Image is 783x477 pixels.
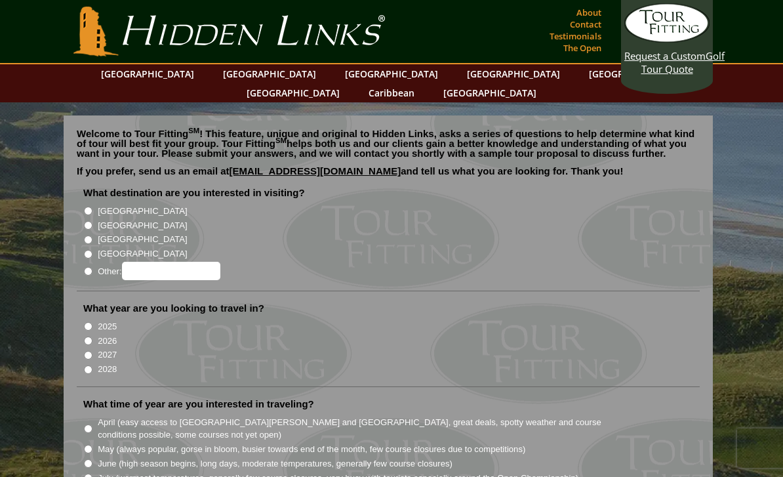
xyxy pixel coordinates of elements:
label: 2028 [98,363,117,376]
a: [GEOGRAPHIC_DATA] [94,64,201,83]
input: Other: [122,262,220,280]
a: [GEOGRAPHIC_DATA] [338,64,445,83]
label: [GEOGRAPHIC_DATA] [98,219,187,232]
a: Contact [567,15,605,33]
sup: SM [188,127,199,135]
label: [GEOGRAPHIC_DATA] [98,205,187,218]
a: Request a CustomGolf Tour Quote [624,3,710,75]
label: May (always popular, gorse in bloom, busier towards end of the month, few course closures due to ... [98,443,525,456]
label: June (high season begins, long days, moderate temperatures, generally few course closures) [98,457,452,470]
a: The Open [560,39,605,57]
a: [EMAIL_ADDRESS][DOMAIN_NAME] [230,165,401,176]
label: What time of year are you interested in traveling? [83,398,314,411]
span: Request a Custom [624,49,706,62]
a: [GEOGRAPHIC_DATA] [460,64,567,83]
p: Welcome to Tour Fitting ! This feature, unique and original to Hidden Links, asks a series of que... [77,129,700,158]
label: [GEOGRAPHIC_DATA] [98,233,187,246]
a: [GEOGRAPHIC_DATA] [216,64,323,83]
a: Testimonials [546,27,605,45]
a: Caribbean [362,83,421,102]
p: If you prefer, send us an email at and tell us what you are looking for. Thank you! [77,166,700,186]
label: 2026 [98,335,117,348]
label: What destination are you interested in visiting? [83,186,305,199]
label: Other: [98,262,220,280]
a: [GEOGRAPHIC_DATA] [437,83,543,102]
sup: SM [275,136,287,144]
label: What year are you looking to travel in? [83,302,264,315]
label: April (easy access to [GEOGRAPHIC_DATA][PERSON_NAME] and [GEOGRAPHIC_DATA], great deals, spotty w... [98,416,625,442]
label: 2025 [98,320,117,333]
label: 2027 [98,348,117,362]
a: [GEOGRAPHIC_DATA] [582,64,689,83]
label: [GEOGRAPHIC_DATA] [98,247,187,260]
a: About [573,3,605,22]
a: [GEOGRAPHIC_DATA] [240,83,346,102]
